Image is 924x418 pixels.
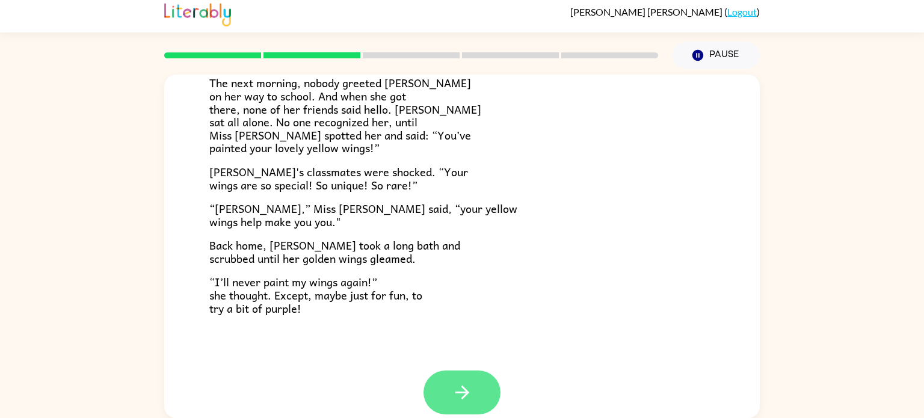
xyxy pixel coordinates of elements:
button: Pause [673,41,760,69]
span: “[PERSON_NAME],” Miss [PERSON_NAME] said, “your yellow wings help make you you." [209,200,517,230]
span: The next morning, nobody greeted [PERSON_NAME] on her way to school. And when she got there, none... [209,74,481,156]
div: ( ) [570,6,760,17]
span: [PERSON_NAME]'s classmates were shocked. “Your wings are so special! So unique! So rare!” [209,163,468,194]
span: Back home, [PERSON_NAME] took a long bath and scrubbed until her golden wings gleamed. [209,236,460,267]
a: Logout [727,6,757,17]
span: [PERSON_NAME] [PERSON_NAME] [570,6,724,17]
span: “I’ll never paint my wings again!” she thought. Except, maybe just for fun, to try a bit of purple! [209,273,422,316]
